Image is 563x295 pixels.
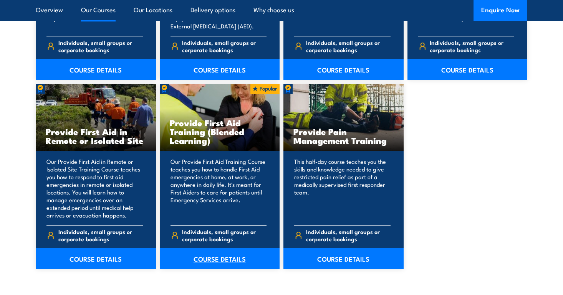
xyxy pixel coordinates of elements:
p: Our Provide First Aid in Remote or Isolated Site Training Course teaches you how to respond to fi... [46,158,143,219]
a: COURSE DETAILS [160,248,280,269]
a: COURSE DETAILS [283,59,404,80]
h3: Provide Pain Management Training [293,127,394,145]
a: COURSE DETAILS [160,59,280,80]
span: Individuals, small groups or corporate bookings [58,39,143,53]
a: COURSE DETAILS [407,59,528,80]
span: Individuals, small groups or corporate bookings [182,39,267,53]
span: Individuals, small groups or corporate bookings [182,228,267,242]
a: COURSE DETAILS [283,248,404,269]
span: Individuals, small groups or corporate bookings [430,39,514,53]
a: COURSE DETAILS [36,248,156,269]
span: Individuals, small groups or corporate bookings [306,39,391,53]
span: Individuals, small groups or corporate bookings [58,228,143,242]
h3: Provide First Aid in Remote or Isolated Site [46,127,146,145]
span: Individuals, small groups or corporate bookings [306,228,391,242]
a: COURSE DETAILS [36,59,156,80]
p: Our Provide First Aid Training Course teaches you how to handle First Aid emergencies at home, at... [171,158,267,219]
h3: Provide First Aid Training (Blended Learning) [170,118,270,145]
p: This half-day course teaches you the skills and knowledge needed to give restricted pain relief a... [294,158,391,219]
